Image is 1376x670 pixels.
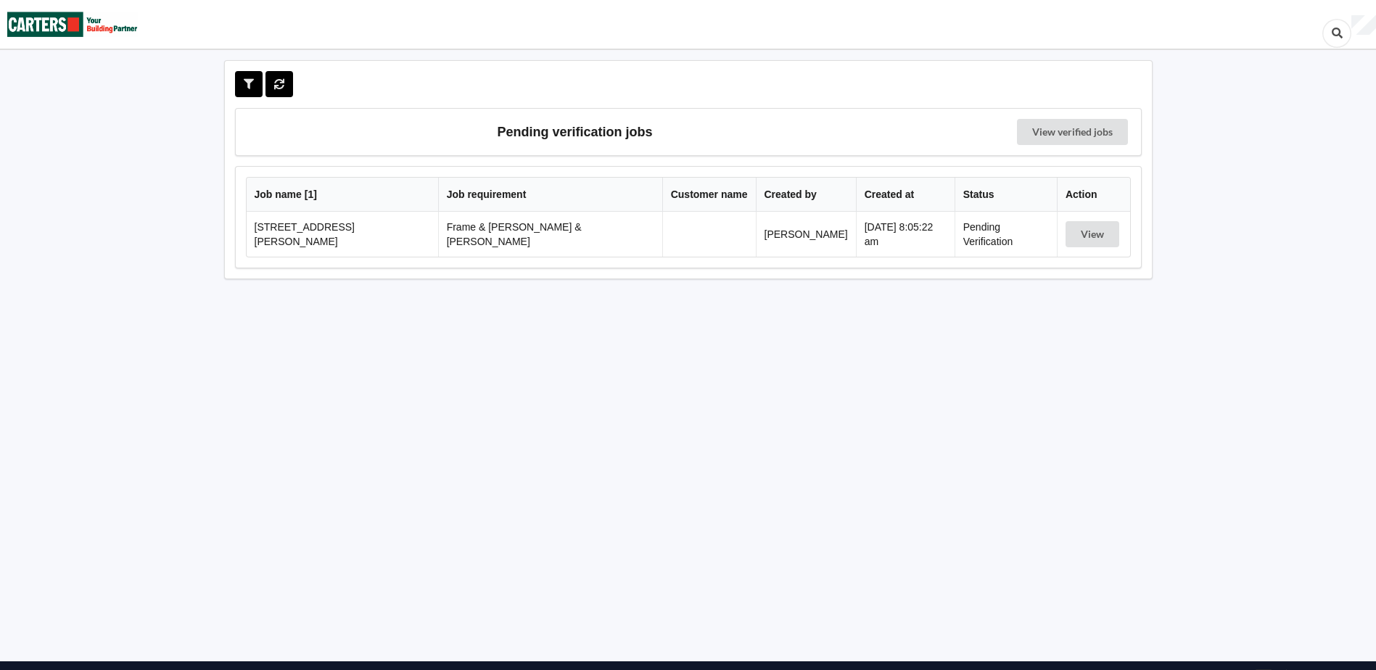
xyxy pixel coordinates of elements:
[756,212,856,257] td: [PERSON_NAME]
[856,212,955,257] td: [DATE] 8:05:22 am
[662,178,756,212] th: Customer name
[856,178,955,212] th: Created at
[1066,228,1122,240] a: View
[246,119,905,145] h3: Pending verification jobs
[1017,119,1128,145] a: View verified jobs
[1066,221,1119,247] button: View
[1057,178,1130,212] th: Action
[955,178,1057,212] th: Status
[955,212,1057,257] td: Pending Verification
[7,1,138,48] img: Carters
[438,178,662,212] th: Job requirement
[247,178,438,212] th: Job name [ 1 ]
[247,212,438,257] td: [STREET_ADDRESS][PERSON_NAME]
[756,178,856,212] th: Created by
[1351,15,1376,36] div: User Profile
[438,212,662,257] td: Frame & [PERSON_NAME] & [PERSON_NAME]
